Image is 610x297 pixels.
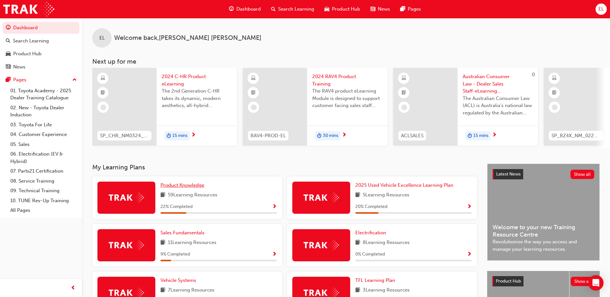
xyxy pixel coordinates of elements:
[271,5,276,13] span: search-icon
[468,132,472,140] span: duration-icon
[236,5,261,13] span: Dashboard
[6,38,10,44] span: search-icon
[278,5,314,13] span: Search Learning
[243,68,387,146] a: RAV4-PROD-EL2024 RAV4 Product TrainingThe RAV4 product eLearning Module is designed to support cu...
[596,4,607,15] button: EL
[8,86,79,103] a: 01. Toyota Academy - 2025 Dealer Training Catalogue
[355,191,360,199] span: book-icon
[251,104,257,110] span: learningRecordVerb_NONE-icon
[3,61,79,73] a: News
[332,5,360,13] span: Product Hub
[492,132,497,138] span: next-icon
[162,73,232,87] span: 2024 C-HR Product eLearning
[100,132,149,139] span: SP_CHR_NM0324_EL2
[251,89,256,97] span: booktick-icon
[467,204,472,210] span: Show Progress
[365,3,395,16] a: news-iconNews
[467,250,472,258] button: Show Progress
[13,50,41,58] div: Product Hub
[160,191,165,199] span: book-icon
[13,37,49,45] div: Search Learning
[109,193,144,203] img: Trak
[312,73,382,87] span: 2024 RAV4 Product Training
[92,68,237,146] a: SP_CHR_NM0324_EL22024 C-HR Product eLearningThe 2nd Generation C-HR takes its dynamic, modern aes...
[8,205,79,215] a: All Pages
[71,284,76,292] span: prev-icon
[355,230,386,236] span: Electrification
[304,193,339,203] img: Trak
[251,74,256,83] span: learningResourceType_ELEARNING-icon
[493,238,594,253] span: Revolutionise the way you access and manage your learning resources.
[400,5,405,13] span: pages-icon
[8,176,79,186] a: 08. Service Training
[355,182,453,188] span: 2025 Used Vehicle Excellence Learning Plan
[109,240,144,250] img: Trak
[363,191,409,199] span: 5 Learning Resources
[355,239,360,247] span: book-icon
[312,87,382,109] span: The RAV4 product eLearning Module is designed to support customer facing sales staff with introdu...
[402,89,406,97] span: booktick-icon
[229,5,234,13] span: guage-icon
[3,48,79,60] a: Product Hub
[160,230,205,236] span: Sales Fundamentals
[8,166,79,176] a: 07. Parts21 Certification
[160,203,193,211] span: 22 % Completed
[172,132,187,139] span: 15 mins
[3,21,79,74] button: DashboardSearch LearningProduct HubNews
[304,240,339,250] img: Trak
[408,5,421,13] span: Pages
[370,5,375,13] span: news-icon
[160,277,196,283] span: Vehicle Systems
[160,239,165,247] span: book-icon
[598,5,604,13] span: EL
[13,63,25,71] div: News
[324,5,329,13] span: car-icon
[355,251,385,258] span: 0 % Completed
[3,35,79,47] a: Search Learning
[8,186,79,196] a: 09. Technical Training
[3,22,79,34] a: Dashboard
[532,72,535,77] span: 0
[496,278,521,284] span: Product Hub
[588,275,604,291] div: Open Intercom Messenger
[355,182,456,189] a: 2025 Used Vehicle Excellence Learning Plan
[272,250,277,258] button: Show Progress
[160,182,204,188] span: Product Knowledge
[401,104,407,110] span: learningRecordVerb_NONE-icon
[402,74,406,83] span: learningResourceType_ELEARNING-icon
[160,277,199,284] a: Vehicle Systems
[191,132,196,138] span: next-icon
[467,203,472,211] button: Show Progress
[3,74,79,86] button: Pages
[8,120,79,130] a: 03. Toyota For Life
[6,51,11,57] span: car-icon
[493,169,594,179] a: Latest NewsShow all
[355,203,387,211] span: 20 % Completed
[8,149,79,166] a: 06. Electrification (EV & Hybrid)
[266,3,319,16] a: search-iconSearch Learning
[342,132,347,138] span: next-icon
[493,224,594,238] span: Welcome to your new Training Resource Centre
[6,25,11,31] span: guage-icon
[551,132,600,139] span: SP_BZ4X_NM_0224_EL01
[552,74,557,83] span: learningResourceType_ELEARNING-icon
[224,3,266,16] a: guage-iconDashboard
[8,130,79,139] a: 04. Customer Experience
[13,76,26,84] div: Pages
[160,229,207,237] a: Sales Fundamentals
[8,139,79,149] a: 05. Sales
[272,252,277,257] span: Show Progress
[395,3,426,16] a: pages-iconPages
[6,64,11,70] span: news-icon
[3,2,54,16] img: Trak
[250,132,286,139] span: RAV4-PROD-EL
[463,73,533,95] span: Australian Consumer Law - Dealer Sales Staff-eLearning module
[323,132,338,139] span: 30 mins
[378,5,390,13] span: News
[100,104,106,110] span: learningRecordVerb_NONE-icon
[317,132,322,140] span: duration-icon
[319,3,365,16] a: car-iconProduct Hub
[496,171,521,177] span: Latest News
[101,89,105,97] span: booktick-icon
